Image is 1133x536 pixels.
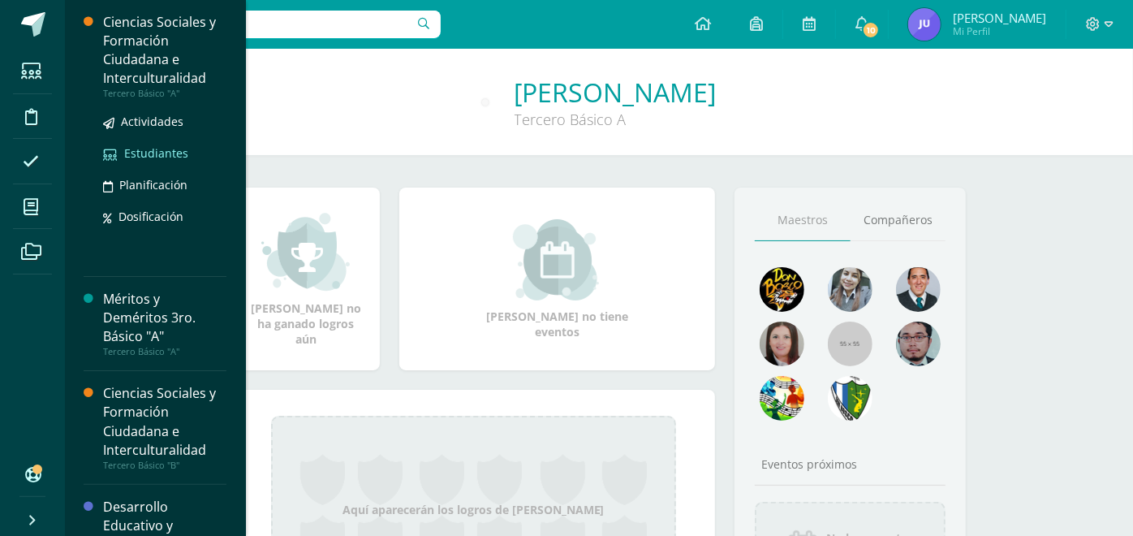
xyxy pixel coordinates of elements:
[515,75,717,110] a: [PERSON_NAME]
[828,322,872,366] img: 55x55
[760,322,804,366] img: 67c3d6f6ad1c930a517675cdc903f95f.png
[124,145,188,161] span: Estudiantes
[103,144,226,162] a: Estudiantes
[103,207,226,226] a: Dosificación
[828,267,872,312] img: 45bd7986b8947ad7e5894cbc9b781108.png
[103,290,226,357] a: Méritos y Deméritos 3ro. Básico "A"Tercero Básico "A"
[953,24,1046,38] span: Mi Perfil
[75,11,441,38] input: Busca un usuario...
[755,200,851,241] a: Maestros
[118,209,183,224] span: Dosificación
[760,267,804,312] img: 29fc2a48271e3f3676cb2cb292ff2552.png
[103,88,226,99] div: Tercero Básico "A"
[103,175,226,194] a: Planificación
[103,384,226,459] div: Ciencias Sociales y Formación Ciudadana e Interculturalidad
[515,110,717,129] div: Tercero Básico A
[103,112,226,131] a: Actividades
[103,13,226,99] a: Ciencias Sociales y Formación Ciudadana e InterculturalidadTercero Básico "A"
[851,200,946,241] a: Compañeros
[103,460,226,471] div: Tercero Básico "B"
[953,10,1046,26] span: [PERSON_NAME]
[755,456,946,472] div: Eventos próximos
[103,290,226,346] div: Méritos y Deméritos 3ro. Básico "A"
[248,211,364,347] div: [PERSON_NAME] no ha ganado logros aún
[261,211,350,292] img: achievement_small.png
[121,114,183,129] span: Actividades
[862,21,880,39] span: 10
[103,13,226,88] div: Ciencias Sociales y Formación Ciudadana e Interculturalidad
[760,376,804,421] img: a43eca2235894a1cc1b3d6ce2f11d98a.png
[896,322,941,366] img: d0e54f245e8330cebada5b5b95708334.png
[513,219,601,300] img: event_small.png
[908,8,941,41] img: 1c677cdbceb973c3fd50f5924ce54eb3.png
[103,346,226,357] div: Tercero Básico "A"
[828,376,872,421] img: 6e7c8ff660ca3d407ab6d57b0593547c.png
[896,267,941,312] img: eec80b72a0218df6e1b0c014193c2b59.png
[119,177,187,192] span: Planificación
[103,384,226,470] a: Ciencias Sociales y Formación Ciudadana e InterculturalidadTercero Básico "B"
[476,219,638,339] div: [PERSON_NAME] no tiene eventos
